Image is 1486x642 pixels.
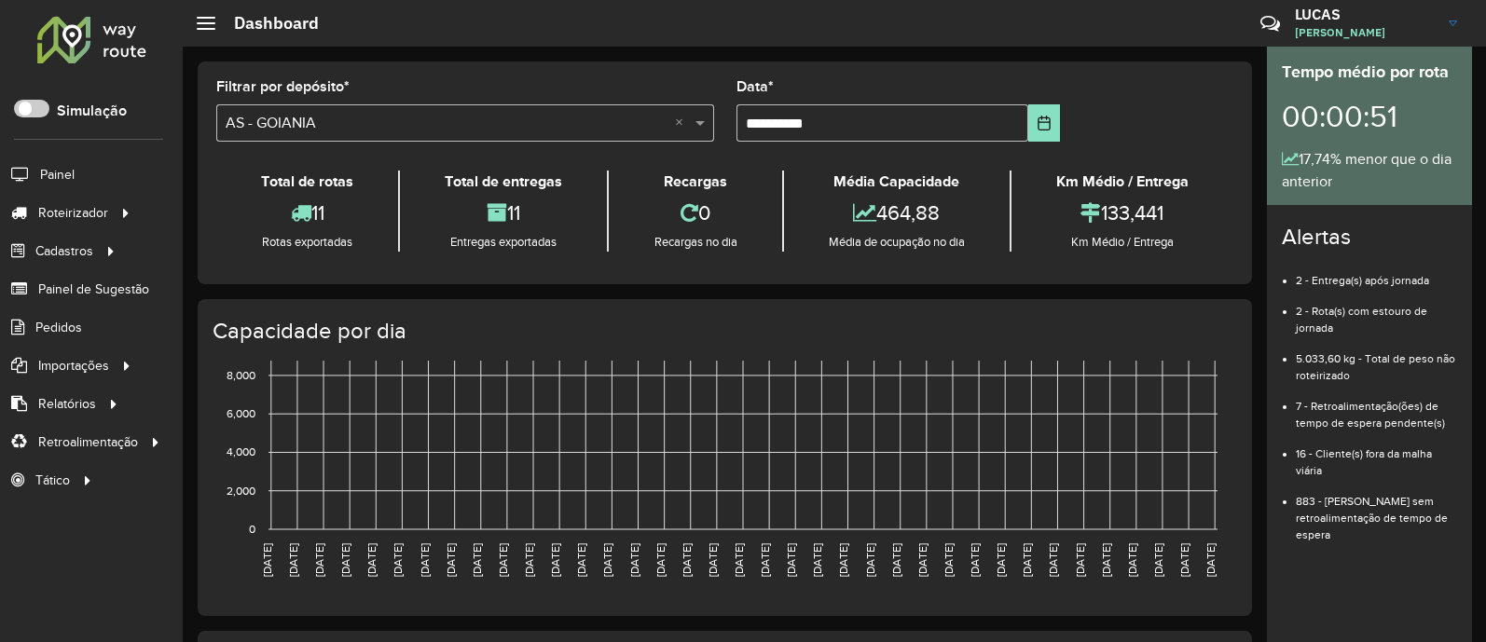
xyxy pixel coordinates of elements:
h4: Alertas [1282,224,1457,251]
div: Média Capacidade [789,171,1005,193]
text: [DATE] [654,543,667,577]
div: Rotas exportadas [221,233,393,252]
text: [DATE] [445,543,457,577]
text: 4,000 [227,446,255,458]
li: 2 - Entrega(s) após jornada [1296,258,1457,289]
text: [DATE] [681,543,693,577]
span: Clear all [675,112,691,134]
text: [DATE] [916,543,929,577]
span: Tático [35,471,70,490]
text: [DATE] [785,543,797,577]
li: 16 - Cliente(s) fora da malha viária [1296,431,1457,479]
text: [DATE] [1100,543,1112,577]
label: Simulação [57,100,127,122]
text: [DATE] [811,543,823,577]
text: [DATE] [339,543,351,577]
div: Km Médio / Entrega [1016,233,1229,252]
text: [DATE] [419,543,431,577]
text: [DATE] [261,543,273,577]
div: Total de rotas [221,171,393,193]
h4: Capacidade por dia [213,318,1233,345]
div: Média de ocupação no dia [789,233,1005,252]
text: 2,000 [227,485,255,497]
span: Roteirizador [38,203,108,223]
text: [DATE] [1152,543,1164,577]
div: 17,74% menor que o dia anterior [1282,148,1457,193]
div: Recargas [613,171,777,193]
h2: Dashboard [215,13,319,34]
text: [DATE] [549,543,561,577]
text: [DATE] [1204,543,1217,577]
li: 2 - Rota(s) com estouro de jornada [1296,289,1457,336]
span: Pedidos [35,318,82,337]
text: [DATE] [313,543,325,577]
li: 5.033,60 kg - Total de peso não roteirizado [1296,336,1457,384]
label: Filtrar por depósito [216,75,350,98]
div: Km Médio / Entrega [1016,171,1229,193]
div: 133,441 [1016,193,1229,233]
div: Total de entregas [405,171,602,193]
text: [DATE] [1074,543,1086,577]
text: [DATE] [1021,543,1033,577]
text: [DATE] [837,543,849,577]
div: 11 [405,193,602,233]
div: Entregas exportadas [405,233,602,252]
div: 464,88 [789,193,1005,233]
text: 8,000 [227,369,255,381]
span: Retroalimentação [38,432,138,452]
li: 883 - [PERSON_NAME] sem retroalimentação de tempo de espera [1296,479,1457,543]
text: [DATE] [575,543,587,577]
text: 6,000 [227,407,255,419]
text: [DATE] [287,543,299,577]
label: Data [736,75,774,98]
text: 0 [249,523,255,535]
text: [DATE] [995,543,1007,577]
li: 7 - Retroalimentação(ões) de tempo de espera pendente(s) [1296,384,1457,431]
text: [DATE] [733,543,745,577]
a: Contato Rápido [1250,4,1290,44]
button: Choose Date [1028,104,1060,142]
text: [DATE] [969,543,981,577]
text: [DATE] [471,543,483,577]
text: [DATE] [392,543,404,577]
text: [DATE] [601,543,613,577]
text: [DATE] [890,543,902,577]
text: [DATE] [1047,543,1059,577]
div: Recargas no dia [613,233,777,252]
div: 0 [613,193,777,233]
text: [DATE] [523,543,535,577]
h3: LUCAS [1295,6,1435,23]
text: [DATE] [628,543,640,577]
span: [PERSON_NAME] [1295,24,1435,41]
div: 00:00:51 [1282,85,1457,148]
div: Tempo médio por rota [1282,60,1457,85]
span: Painel [40,165,75,184]
div: 11 [221,193,393,233]
text: [DATE] [365,543,378,577]
span: Relatórios [38,394,96,414]
text: [DATE] [1178,543,1190,577]
span: Cadastros [35,241,93,261]
span: Painel de Sugestão [38,280,149,299]
span: Importações [38,356,109,376]
text: [DATE] [759,543,771,577]
text: [DATE] [497,543,509,577]
text: [DATE] [1126,543,1138,577]
text: [DATE] [864,543,876,577]
text: [DATE] [707,543,719,577]
text: [DATE] [943,543,955,577]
